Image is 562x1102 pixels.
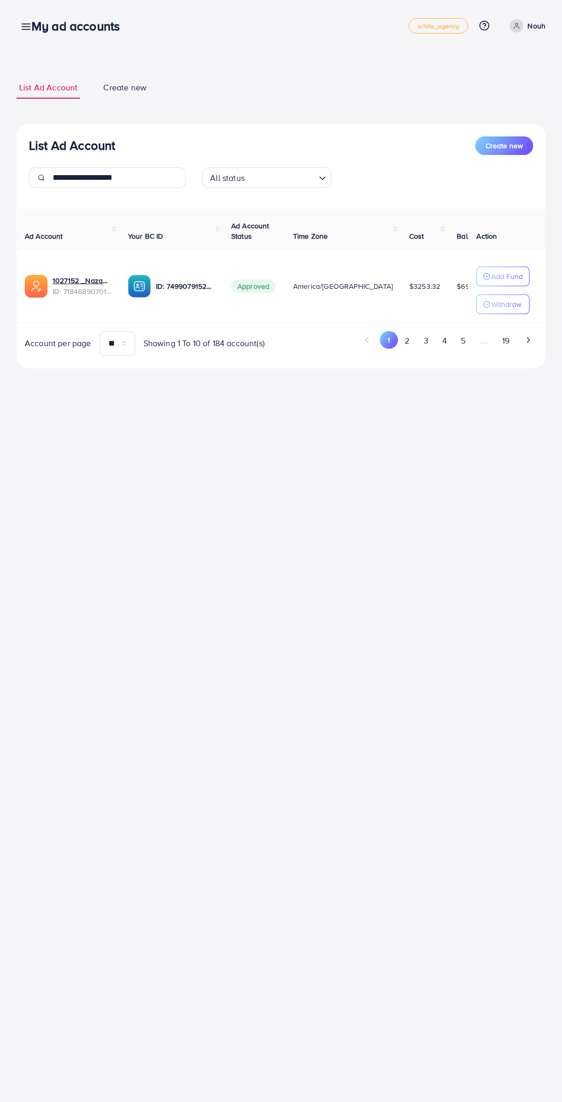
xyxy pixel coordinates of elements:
button: Go to page 19 [495,331,516,350]
div: <span class='underline'>1027152 _Nazaagency_046</span></br>7184689070117879809 [53,275,111,297]
span: Balance [457,231,484,241]
span: Action [476,231,497,241]
span: Your BC ID [128,231,164,241]
button: Withdraw [476,294,529,314]
p: Add Fund [491,270,523,283]
p: Nouh [527,20,545,32]
p: ID: 7499079152042442769 [156,280,215,292]
iframe: Chat [518,1056,554,1094]
span: Ad Account [25,231,63,241]
button: Go to page 5 [454,331,472,350]
button: Go to page 1 [380,331,398,349]
span: $69.66 [457,281,479,291]
h3: List Ad Account [29,138,115,153]
a: Nouh [506,19,545,33]
button: Go to page 2 [398,331,416,350]
button: Go to page 3 [416,331,435,350]
span: Create new [103,82,147,94]
button: Create new [475,136,533,155]
span: Ad Account Status [231,221,269,241]
img: ic-ads-acc.e4c84228.svg [25,275,47,298]
button: Go to next page [519,331,537,349]
span: Create new [486,141,523,151]
button: Add Fund [476,267,529,286]
h3: My ad accounts [31,19,128,34]
span: Account per page [25,337,91,349]
span: Time Zone [293,231,328,241]
span: List Ad Account [19,82,77,94]
button: Go to page 4 [435,331,454,350]
p: Withdraw [491,298,521,311]
span: Showing 1 To 10 of 184 account(s) [143,337,265,349]
span: All status [208,170,247,185]
span: America/[GEOGRAPHIC_DATA] [293,281,393,291]
img: ic-ba-acc.ded83a64.svg [128,275,151,298]
div: Search for option [202,167,331,188]
a: 1027152 _Nazaagency_046 [53,275,111,286]
span: Approved [231,280,276,293]
a: white_agency [409,18,468,34]
span: ID: 7184689070117879809 [53,286,111,297]
input: Search for option [248,168,315,185]
span: $3253.32 [409,281,440,291]
span: white_agency [418,23,459,29]
span: Cost [409,231,424,241]
ul: Pagination [290,331,538,350]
